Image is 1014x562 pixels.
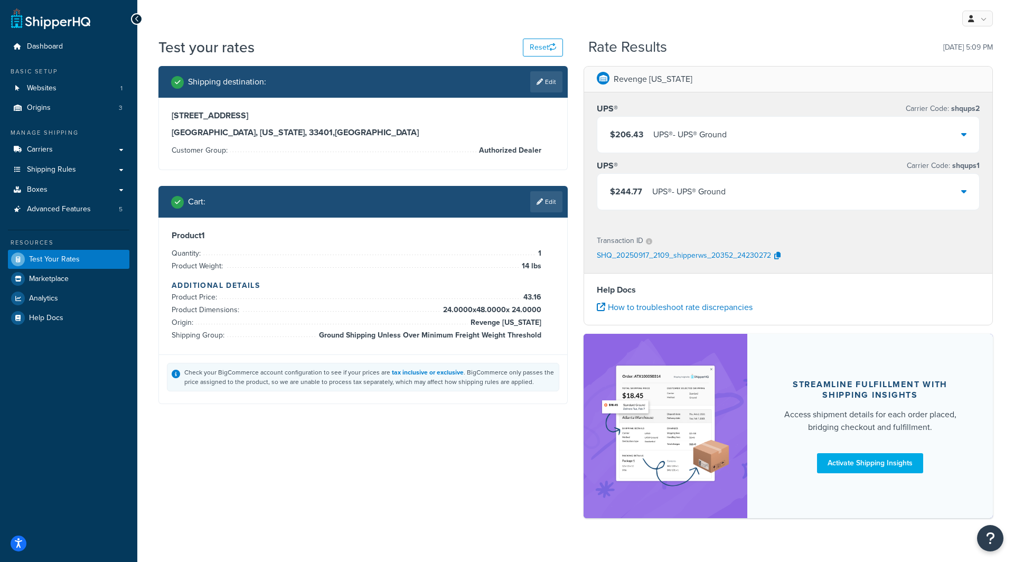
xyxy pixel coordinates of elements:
span: 1 [120,84,123,93]
span: Product Price: [172,292,220,303]
span: Help Docs [29,314,63,323]
p: Revenge [US_STATE] [614,72,692,87]
h3: [GEOGRAPHIC_DATA], [US_STATE], 33401 , [GEOGRAPHIC_DATA] [172,127,555,138]
span: 3 [119,104,123,113]
a: Edit [530,191,562,212]
span: shqups1 [950,160,980,171]
span: $244.77 [610,185,642,198]
h3: UPS® [597,104,618,114]
h3: UPS® [597,161,618,171]
button: Reset [523,39,563,57]
a: Advanced Features5 [8,200,129,219]
div: Basic Setup [8,67,129,76]
h4: Additional Details [172,280,555,291]
a: tax inclusive or exclusive [392,368,464,377]
a: How to troubleshoot rate discrepancies [597,301,753,313]
h2: Rate Results [588,39,667,55]
span: Shipping Group: [172,330,227,341]
button: Open Resource Center [977,525,1003,551]
span: Shipping Rules [27,165,76,174]
p: Carrier Code: [906,101,980,116]
span: 1 [536,247,541,260]
h2: Cart : [188,197,205,207]
span: 14 lbs [519,260,541,273]
span: Advanced Features [27,205,91,214]
p: [DATE] 5:09 PM [943,40,993,55]
h3: [STREET_ADDRESS] [172,110,555,121]
h4: Help Docs [597,284,980,296]
li: Advanced Features [8,200,129,219]
li: Websites [8,79,129,98]
li: Origins [8,98,129,118]
a: Edit [530,71,562,92]
span: Marketplace [29,275,69,284]
span: Origins [27,104,51,113]
span: Revenge [US_STATE] [468,316,541,329]
span: 5 [119,205,123,214]
h1: Test your rates [158,37,255,58]
span: Carriers [27,145,53,154]
a: Websites1 [8,79,129,98]
p: Transaction ID [597,233,643,248]
div: UPS® - UPS® Ground [653,127,727,142]
p: Carrier Code: [907,158,980,173]
span: Test Your Rates [29,255,80,264]
span: Origin: [172,317,196,328]
div: Streamline Fulfillment with Shipping Insights [773,379,968,400]
span: Quantity: [172,248,203,259]
a: Shipping Rules [8,160,129,180]
span: 24.0000 x 48.0000 x 24.0000 [440,304,541,316]
img: feature-image-si-e24932ea9b9fcd0ff835db86be1ff8d589347e8876e1638d903ea230a36726be.png [599,350,731,502]
div: Check your BigCommerce account configuration to see if your prices are . BigCommerce only passes ... [184,368,555,387]
span: Ground Shipping Unless Over Minimum Freight Weight Threshold [316,329,541,342]
div: Resources [8,238,129,247]
div: Access shipment details for each order placed, bridging checkout and fulfillment. [773,408,968,434]
span: $206.43 [610,128,643,140]
div: UPS® - UPS® Ground [652,184,726,199]
a: Analytics [8,289,129,308]
a: Marketplace [8,269,129,288]
h2: Shipping destination : [188,77,266,87]
span: Dashboard [27,42,63,51]
a: Boxes [8,180,129,200]
a: Origins3 [8,98,129,118]
a: Dashboard [8,37,129,57]
span: Customer Group: [172,145,230,156]
p: SHQ_20250917_2109_shipperws_20352_24230272 [597,248,771,264]
span: 43.16 [521,291,541,304]
span: Product Weight: [172,260,226,271]
a: Activate Shipping Insights [817,453,923,473]
h3: Product 1 [172,230,555,241]
span: Authorized Dealer [476,144,541,157]
span: shqups2 [949,103,980,114]
span: Boxes [27,185,48,194]
span: Websites [27,84,57,93]
span: Product Dimensions: [172,304,242,315]
a: Help Docs [8,308,129,327]
a: Carriers [8,140,129,160]
span: Analytics [29,294,58,303]
a: Test Your Rates [8,250,129,269]
div: Manage Shipping [8,128,129,137]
